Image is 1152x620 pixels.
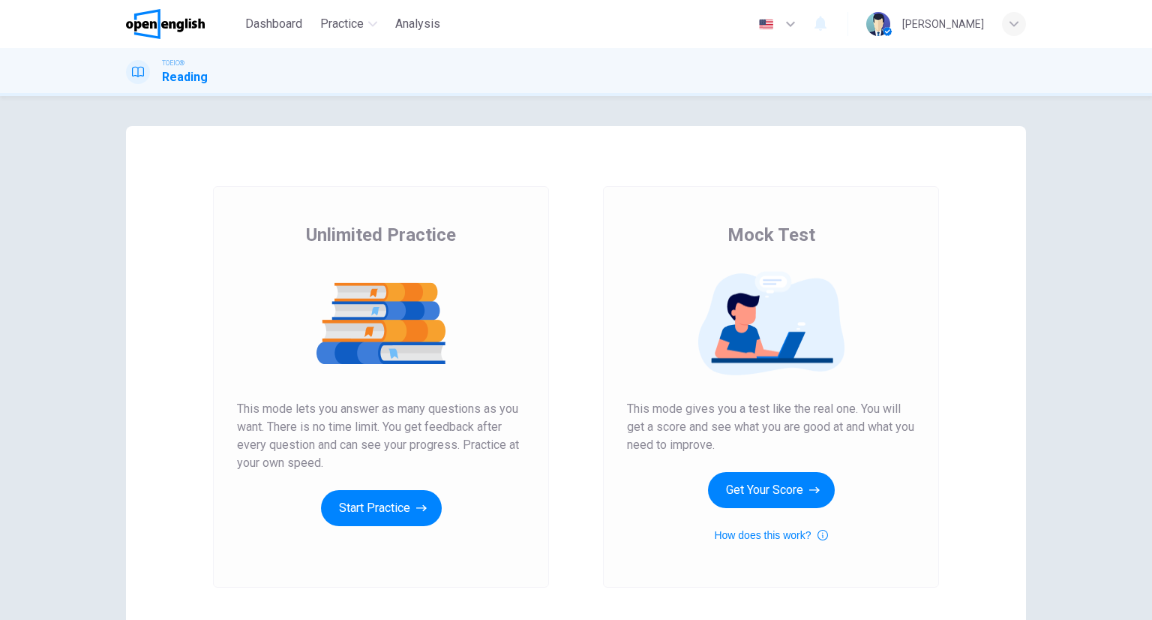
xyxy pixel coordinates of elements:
[708,472,835,508] button: Get Your Score
[237,400,525,472] span: This mode lets you answer as many questions as you want. There is no time limit. You get feedback...
[239,11,308,38] button: Dashboard
[162,58,184,68] span: TOEIC®
[320,15,364,33] span: Practice
[389,11,446,38] button: Analysis
[727,223,815,247] span: Mock Test
[306,223,456,247] span: Unlimited Practice
[627,400,915,454] span: This mode gives you a test like the real one. You will get a score and see what you are good at a...
[126,9,239,39] a: OpenEnglish logo
[757,19,775,30] img: en
[126,9,205,39] img: OpenEnglish logo
[866,12,890,36] img: Profile picture
[162,68,208,86] h1: Reading
[245,15,302,33] span: Dashboard
[395,15,440,33] span: Analysis
[902,15,984,33] div: [PERSON_NAME]
[714,526,827,544] button: How does this work?
[314,11,383,38] button: Practice
[321,490,442,526] button: Start Practice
